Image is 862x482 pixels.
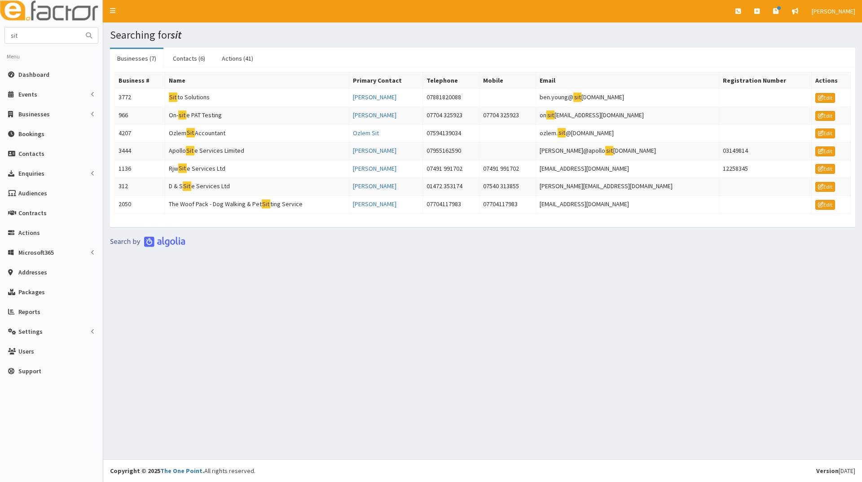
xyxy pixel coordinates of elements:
span: Contacts [18,150,44,158]
mark: Sit [183,181,191,191]
div: [DATE] [816,466,855,475]
mark: sit [605,146,613,155]
td: 07881820088 [422,89,479,107]
mark: sit [178,111,186,120]
a: Actions (41) [215,49,260,68]
th: Primary Contact [349,72,422,89]
td: 07955162590 [422,142,479,160]
td: 3772 [115,89,165,107]
img: search-by-algolia-light-background.png [110,236,185,247]
a: Edit [815,128,835,138]
td: 01472 353174 [422,178,479,196]
span: Actions [18,229,40,237]
a: [PERSON_NAME] [353,182,396,190]
td: 07491 991702 [422,160,479,178]
td: 07704 325923 [479,106,536,124]
mark: Sit [186,146,194,155]
span: Contracts [18,209,47,217]
td: 12258345 [719,160,812,178]
h1: Searching for [110,29,855,41]
footer: All rights reserved. [103,459,862,482]
td: On- e PAT Testing [165,106,349,124]
td: 3444 [115,142,165,160]
th: Registration Number [719,72,812,89]
td: ozlem. @[DOMAIN_NAME] [536,124,719,142]
th: Email [536,72,719,89]
td: Rjw e Services Ltd [165,160,349,178]
mark: sit [546,111,554,120]
td: to Solutions [165,89,349,107]
td: Apollo e Services Limited [165,142,349,160]
b: Version [816,467,839,475]
td: 07594139034 [422,124,479,142]
span: [PERSON_NAME] [812,7,855,15]
td: 07704117983 [479,195,536,213]
a: [PERSON_NAME] [353,93,396,101]
i: sit [171,28,181,42]
th: Mobile [479,72,536,89]
a: [PERSON_NAME] [353,146,396,155]
a: Edit [815,182,835,192]
span: Microsoft365 [18,248,54,256]
a: Edit [815,200,835,210]
a: The One Point [160,467,202,475]
td: D & S e Services Ltd [165,178,349,196]
mark: sit [573,93,581,102]
td: [PERSON_NAME]@apollo [DOMAIN_NAME] [536,142,719,160]
td: [PERSON_NAME][EMAIL_ADDRESS][DOMAIN_NAME] [536,178,719,196]
strong: Copyright © 2025 . [110,467,204,475]
span: Settings [18,327,43,336]
td: 966 [115,106,165,124]
a: [PERSON_NAME] [353,200,396,208]
td: 312 [115,178,165,196]
a: Edit [815,164,835,174]
td: The Woof Pack - Dog Walking & Pet ting Service [165,195,349,213]
a: Businesses (7) [110,49,163,68]
td: Ozlem Accountant [165,124,349,142]
a: Contacts (6) [166,49,212,68]
a: [PERSON_NAME] [353,164,396,172]
mark: Sit [186,128,195,137]
td: 07491 991702 [479,160,536,178]
th: Actions [811,72,850,89]
mark: sit [558,128,566,137]
a: Ozlem Sit [353,129,379,137]
span: Addresses [18,268,47,276]
input: Search... [5,27,80,43]
td: 1136 [115,160,165,178]
td: 07704117983 [422,195,479,213]
th: Name [165,72,349,89]
span: Bookings [18,130,44,138]
a: [PERSON_NAME] [353,111,396,119]
span: Audiences [18,189,47,197]
td: ben.young@ [DOMAIN_NAME] [536,89,719,107]
td: 03149814 [719,142,812,160]
span: Enquiries [18,169,44,177]
td: [EMAIL_ADDRESS][DOMAIN_NAME] [536,160,719,178]
a: Edit [815,93,835,103]
mark: Sit [169,93,177,102]
a: Edit [815,111,835,121]
span: Businesses [18,110,50,118]
mark: Sit [262,199,270,209]
span: Reports [18,308,40,316]
span: Events [18,90,37,98]
span: Packages [18,288,45,296]
mark: Sit [178,164,187,173]
td: 2050 [115,195,165,213]
td: 07540 313855 [479,178,536,196]
td: 4207 [115,124,165,142]
th: Business # [115,72,165,89]
th: Telephone [422,72,479,89]
td: [EMAIL_ADDRESS][DOMAIN_NAME] [536,195,719,213]
a: Edit [815,146,835,156]
span: Dashboard [18,71,49,79]
td: 07704 325923 [422,106,479,124]
span: Support [18,367,41,375]
span: Users [18,347,34,355]
td: on [EMAIL_ADDRESS][DOMAIN_NAME] [536,106,719,124]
